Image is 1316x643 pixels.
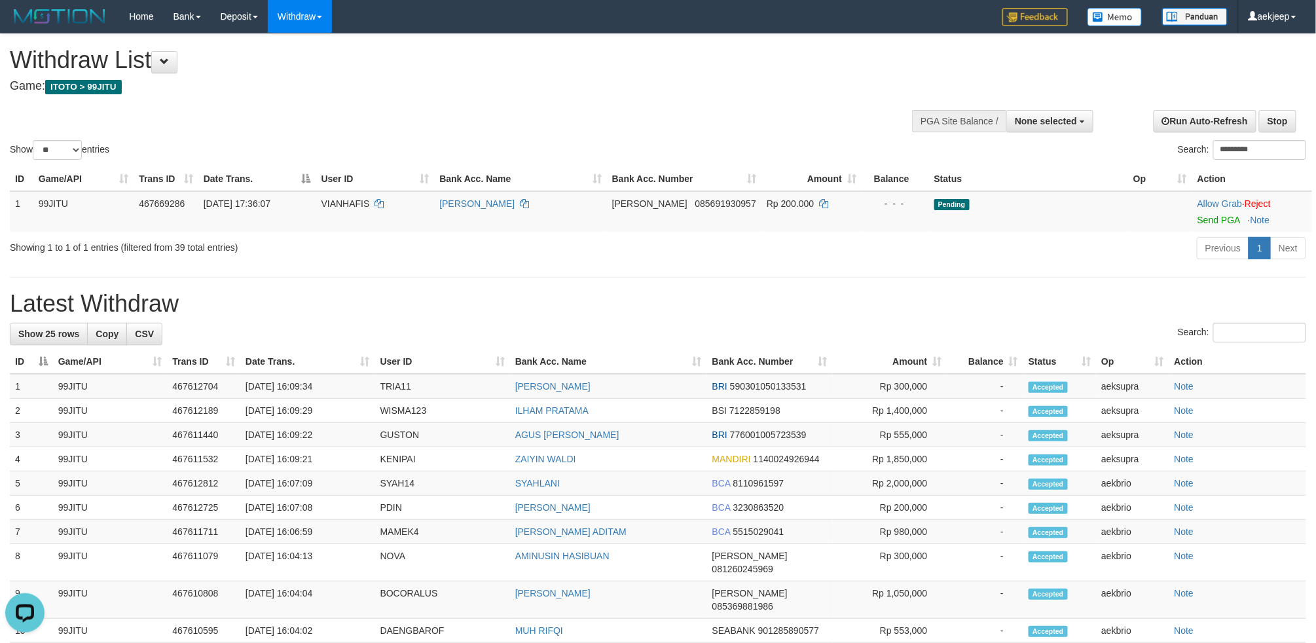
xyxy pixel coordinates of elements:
span: Copy 085369881986 to clipboard [712,601,773,612]
span: Copy 901285890577 to clipboard [758,625,819,636]
a: Note [1251,215,1270,225]
a: MUH RIFQI [515,625,563,636]
td: 99JITU [53,374,168,399]
td: 99JITU [53,520,168,544]
td: Rp 200,000 [833,496,947,520]
td: Rp 980,000 [833,520,947,544]
td: DAENGBAROF [375,619,510,643]
div: PGA Site Balance / [912,110,1006,132]
span: Accepted [1029,589,1068,600]
span: Copy 085691930957 to clipboard [695,198,756,209]
span: ITOTO > 99JITU [45,80,122,94]
th: Status [929,167,1128,191]
span: [PERSON_NAME] [612,198,687,209]
a: [PERSON_NAME] [515,502,591,513]
span: None selected [1015,116,1077,126]
span: Copy 3230863520 to clipboard [733,502,784,513]
img: Feedback.jpg [1002,8,1068,26]
a: Note [1175,478,1194,488]
td: Rp 1,050,000 [833,581,947,619]
th: Date Trans.: activate to sort column descending [198,167,316,191]
span: VIANHAFIS [321,198,370,209]
td: 467612812 [167,471,240,496]
td: 467611079 [167,544,240,581]
span: Accepted [1029,406,1068,417]
span: [DATE] 17:36:07 [204,198,270,209]
th: Amount: activate to sort column ascending [761,167,862,191]
th: Amount: activate to sort column ascending [833,350,947,374]
td: - [947,581,1023,619]
td: [DATE] 16:09:34 [240,374,375,399]
th: Game/API: activate to sort column ascending [53,350,168,374]
a: ILHAM PRATAMA [515,405,589,416]
td: [DATE] 16:04:02 [240,619,375,643]
a: Send PGA [1197,215,1240,225]
span: Copy [96,329,119,339]
td: Rp 553,000 [833,619,947,643]
td: 8 [10,544,53,581]
span: Accepted [1029,430,1068,441]
th: Balance [862,167,929,191]
td: 467612725 [167,496,240,520]
span: Copy 7122859198 to clipboard [729,405,780,416]
td: Rp 1,850,000 [833,447,947,471]
td: - [947,496,1023,520]
a: SYAHLANI [515,478,560,488]
td: 3 [10,423,53,447]
td: 467611532 [167,447,240,471]
td: 99JITU [53,619,168,643]
td: [DATE] 16:09:22 [240,423,375,447]
td: 467610595 [167,619,240,643]
td: 99JITU [53,423,168,447]
span: Accepted [1029,527,1068,538]
td: 1 [10,191,33,232]
span: BCA [712,526,731,537]
span: CSV [135,329,154,339]
td: aeksupra [1096,374,1169,399]
td: MAMEK4 [375,520,510,544]
td: 99JITU [33,191,134,232]
span: SEABANK [712,625,756,636]
th: Trans ID: activate to sort column ascending [134,167,198,191]
a: Note [1175,526,1194,537]
td: aekbrio [1096,619,1169,643]
td: - [947,619,1023,643]
td: 2 [10,399,53,423]
a: 1 [1249,237,1271,259]
span: Accepted [1029,551,1068,562]
td: - [947,447,1023,471]
a: [PERSON_NAME] [515,381,591,392]
td: 9 [10,581,53,619]
div: Showing 1 to 1 of 1 entries (filtered from 39 total entries) [10,236,539,254]
th: ID [10,167,33,191]
span: Copy 590301050133531 to clipboard [730,381,807,392]
span: [PERSON_NAME] [712,551,788,561]
td: [DATE] 16:09:21 [240,447,375,471]
span: Accepted [1029,454,1068,466]
th: Balance: activate to sort column ascending [947,350,1023,374]
td: [DATE] 16:07:08 [240,496,375,520]
h4: Game: [10,80,864,93]
label: Search: [1178,140,1306,160]
button: Open LiveChat chat widget [5,5,45,45]
a: [PERSON_NAME] [439,198,515,209]
h1: Latest Withdraw [10,291,1306,317]
td: SYAH14 [375,471,510,496]
td: - [947,544,1023,581]
span: BRI [712,381,727,392]
td: - [947,374,1023,399]
span: BRI [712,430,727,440]
td: 5 [10,471,53,496]
td: Rp 300,000 [833,544,947,581]
label: Show entries [10,140,109,160]
a: Previous [1197,237,1249,259]
th: Bank Acc. Name: activate to sort column ascending [434,167,606,191]
td: 467612704 [167,374,240,399]
button: None selected [1006,110,1093,132]
td: 467612189 [167,399,240,423]
td: aekbrio [1096,520,1169,544]
img: MOTION_logo.png [10,7,109,26]
td: aekbrio [1096,581,1169,619]
td: NOVA [375,544,510,581]
th: Action [1192,167,1312,191]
